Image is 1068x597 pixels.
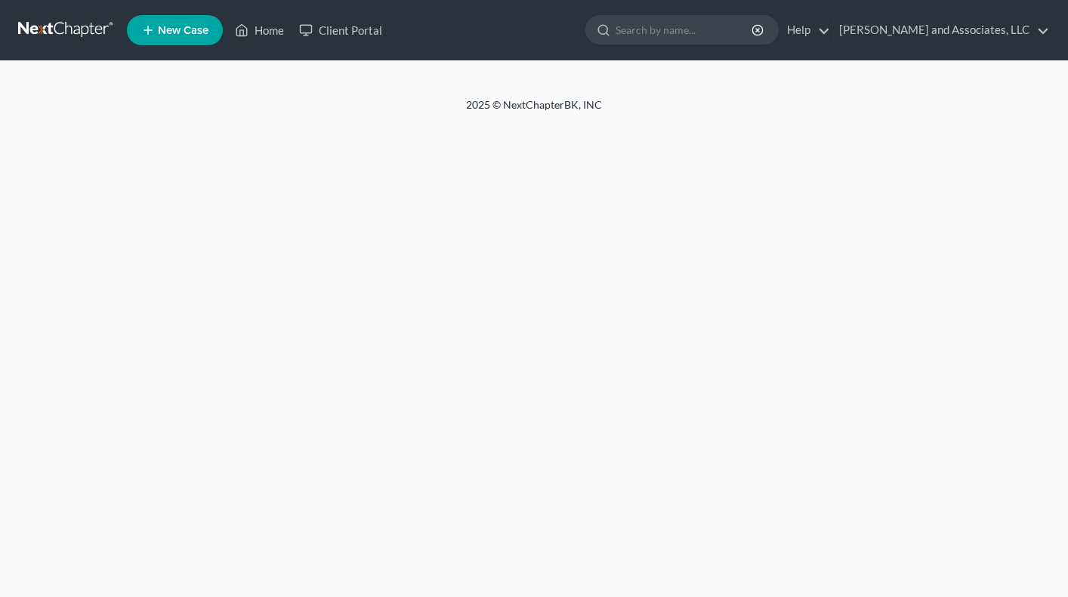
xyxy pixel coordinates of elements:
[832,17,1049,44] a: [PERSON_NAME] and Associates, LLC
[227,17,292,44] a: Home
[779,17,830,44] a: Help
[158,25,208,36] span: New Case
[616,16,754,44] input: Search by name...
[103,97,965,125] div: 2025 © NextChapterBK, INC
[292,17,390,44] a: Client Portal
